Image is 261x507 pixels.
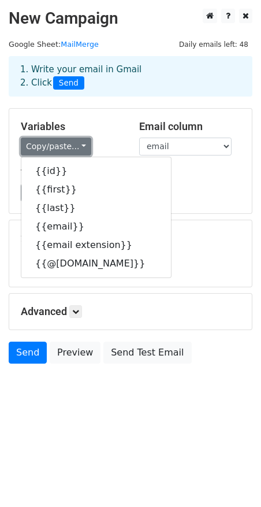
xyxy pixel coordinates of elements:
[9,40,99,49] small: Google Sheet:
[21,236,171,254] a: {{email extension}}
[21,120,122,133] h5: Variables
[9,9,252,28] h2: New Campaign
[203,452,261,507] iframe: Chat Widget
[21,162,171,180] a: {{id}}
[175,40,252,49] a: Daily emails left: 48
[21,180,171,199] a: {{first}}
[21,305,240,318] h5: Advanced
[21,217,171,236] a: {{email}}
[21,199,171,217] a: {{last}}
[9,342,47,364] a: Send
[61,40,99,49] a: MailMerge
[50,342,100,364] a: Preview
[21,254,171,273] a: {{@[DOMAIN_NAME]}}
[175,38,252,51] span: Daily emails left: 48
[53,76,84,90] span: Send
[103,342,191,364] a: Send Test Email
[139,120,240,133] h5: Email column
[12,63,249,90] div: 1. Write your email in Gmail 2. Click
[21,138,91,156] a: Copy/paste...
